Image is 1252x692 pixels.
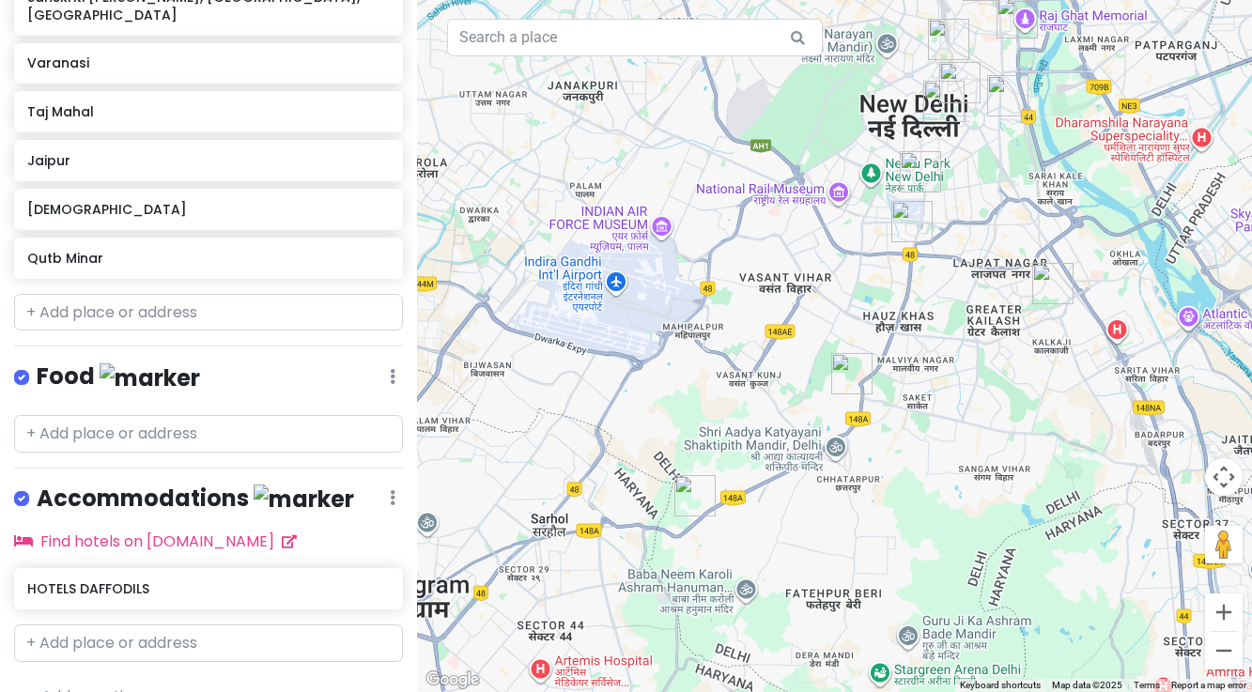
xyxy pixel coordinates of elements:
button: Map camera controls [1205,458,1243,496]
h6: Jaipur [27,152,390,169]
input: + Add place or address [14,624,403,662]
span: Map data ©2025 [1052,680,1122,690]
button: Keyboard shortcuts [960,679,1041,692]
h6: Taj Mahal [27,103,390,120]
h6: HOTELS DAFFODILS [27,580,390,597]
button: Drag Pegman onto the map to open Street View [1205,526,1243,563]
img: Google [422,668,484,692]
a: Terms (opens in new tab) [1134,680,1160,690]
div: Lotus Temple [1032,263,1074,304]
a: Report a map error [1171,680,1246,690]
div: Baha'i House New Delhi India [939,62,981,103]
div: HOTELS DAFFODILS [928,19,969,60]
div: Qutb Minar [831,353,873,394]
div: National Crafts Museum & Hastkala Academy [987,75,1028,116]
input: + Add place or address [14,294,403,331]
a: Open this area in Google Maps (opens a new window) [422,668,484,692]
button: Zoom in [1205,593,1243,631]
div: Dilli Haat - INA [891,201,933,242]
input: + Add place or address [14,415,403,453]
div: National Museum, New Delhi [923,81,965,122]
h6: Varanasi [27,54,390,71]
img: marker [254,484,354,514]
div: Sanskriti Kendra, Aya Nagar, Delhi [674,475,716,516]
input: Search a place [447,19,823,56]
h6: [DEMOGRAPHIC_DATA] [27,201,390,218]
a: Find hotels on [DOMAIN_NAME] [14,531,297,552]
h4: Food [37,361,200,392]
img: marker [100,363,200,392]
div: Safdarjung Tomb, Delhi [900,151,941,192]
button: Zoom out [1205,632,1243,669]
h4: Accommodations [37,484,354,515]
h6: Qutb Minar [27,250,390,267]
